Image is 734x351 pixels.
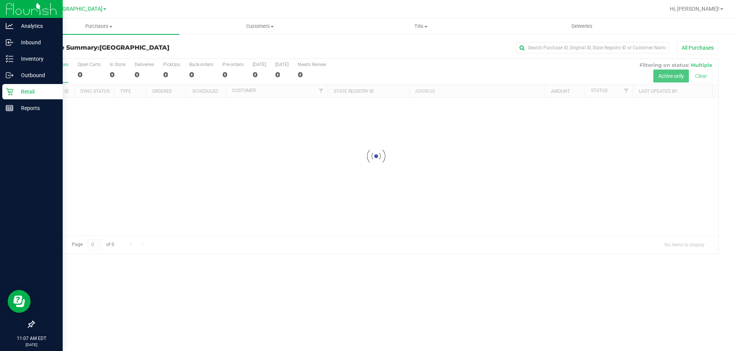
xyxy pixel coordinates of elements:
p: 11:07 AM EDT [3,335,59,342]
a: Tills [340,18,501,34]
span: Customers [180,23,340,30]
button: All Purchases [677,41,719,54]
span: Hi, [PERSON_NAME]! [670,6,719,12]
a: Deliveries [502,18,663,34]
span: Tills [341,23,501,30]
inline-svg: Reports [6,104,13,112]
a: Purchases [18,18,179,34]
h3: Purchase Summary: [34,44,262,51]
iframe: Resource center [8,290,31,313]
inline-svg: Analytics [6,22,13,30]
span: [GEOGRAPHIC_DATA] [99,44,169,51]
p: Outbound [13,71,59,80]
span: Purchases [18,23,179,30]
a: Customers [179,18,340,34]
p: [DATE] [3,342,59,348]
p: Inbound [13,38,59,47]
p: Inventory [13,54,59,63]
p: Reports [13,104,59,113]
inline-svg: Inbound [6,39,13,46]
input: Search Purchase ID, Original ID, State Registry ID or Customer Name... [516,42,669,53]
span: Deliveries [561,23,603,30]
span: [GEOGRAPHIC_DATA] [50,6,102,12]
p: Retail [13,87,59,96]
inline-svg: Retail [6,88,13,95]
inline-svg: Outbound [6,71,13,79]
p: Analytics [13,21,59,31]
inline-svg: Inventory [6,55,13,63]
